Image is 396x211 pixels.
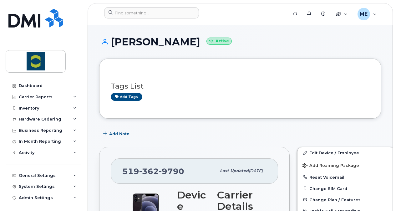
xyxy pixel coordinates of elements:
span: [DATE] [249,168,263,173]
button: Add Note [99,128,135,139]
span: 519 [122,167,184,176]
a: Add tags [111,93,142,101]
span: Add Note [109,131,129,137]
span: Last updated [220,168,249,173]
span: 9790 [159,167,184,176]
button: Add Roaming Package [297,159,394,172]
small: Active [206,38,232,45]
span: Change Plan / Features [309,197,361,202]
span: 362 [139,167,159,176]
button: Change Plan / Features [297,194,394,205]
button: Reset Voicemail [297,172,394,183]
span: Add Roaming Package [302,163,359,169]
h3: Tags List [111,82,370,90]
button: Change SIM Card [297,183,394,194]
a: Edit Device / Employee [297,147,394,158]
h1: [PERSON_NAME] [99,36,381,47]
